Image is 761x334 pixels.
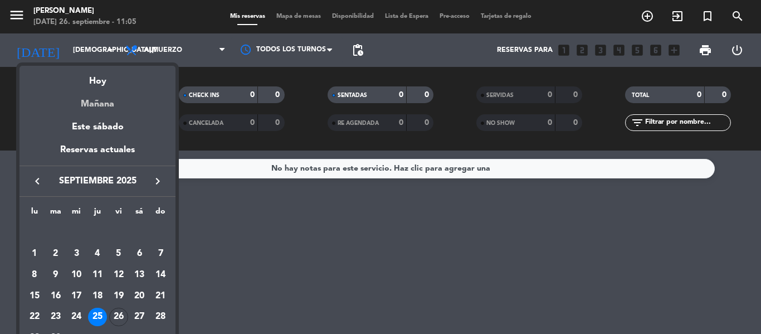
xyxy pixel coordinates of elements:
[24,244,45,265] td: 1 de septiembre de 2025
[67,308,86,327] div: 24
[46,308,65,327] div: 23
[88,244,107,263] div: 4
[109,287,128,306] div: 19
[108,285,129,307] td: 19 de septiembre de 2025
[25,287,44,306] div: 15
[109,308,128,327] div: 26
[67,287,86,306] div: 17
[19,89,175,112] div: Mañana
[129,205,150,222] th: sábado
[130,244,149,263] div: 6
[129,264,150,285] td: 13 de septiembre de 2025
[46,244,65,263] div: 2
[46,287,65,306] div: 16
[151,244,170,263] div: 7
[148,174,168,188] button: keyboard_arrow_right
[66,285,87,307] td: 17 de septiembre de 2025
[66,264,87,285] td: 10 de septiembre de 2025
[108,205,129,222] th: viernes
[19,66,175,89] div: Hoy
[151,287,170,306] div: 21
[24,205,45,222] th: lunes
[66,244,87,265] td: 3 de septiembre de 2025
[130,265,149,284] div: 13
[47,174,148,188] span: septiembre 2025
[24,285,45,307] td: 15 de septiembre de 2025
[88,308,107,327] div: 25
[45,285,66,307] td: 16 de septiembre de 2025
[46,265,65,284] div: 9
[45,205,66,222] th: martes
[129,244,150,265] td: 6 de septiembre de 2025
[150,307,171,328] td: 28 de septiembre de 2025
[45,264,66,285] td: 9 de septiembre de 2025
[87,307,108,328] td: 25 de septiembre de 2025
[25,308,44,327] div: 22
[19,143,175,166] div: Reservas actuales
[45,307,66,328] td: 23 de septiembre de 2025
[25,244,44,263] div: 1
[24,264,45,285] td: 8 de septiembre de 2025
[24,222,171,244] td: SEP.
[108,264,129,285] td: 12 de septiembre de 2025
[150,285,171,307] td: 21 de septiembre de 2025
[109,265,128,284] div: 12
[109,244,128,263] div: 5
[129,285,150,307] td: 20 de septiembre de 2025
[151,265,170,284] div: 14
[27,174,47,188] button: keyboard_arrow_left
[19,112,175,143] div: Este sábado
[151,175,164,188] i: keyboard_arrow_right
[25,265,44,284] div: 8
[150,264,171,285] td: 14 de septiembre de 2025
[66,205,87,222] th: miércoles
[88,287,107,306] div: 18
[150,244,171,265] td: 7 de septiembre de 2025
[24,307,45,328] td: 22 de septiembre de 2025
[150,205,171,222] th: domingo
[31,175,44,188] i: keyboard_arrow_left
[88,265,107,284] div: 11
[108,244,129,265] td: 5 de septiembre de 2025
[87,264,108,285] td: 11 de septiembre de 2025
[87,205,108,222] th: jueves
[130,308,149,327] div: 27
[108,307,129,328] td: 26 de septiembre de 2025
[130,287,149,306] div: 20
[87,285,108,307] td: 18 de septiembre de 2025
[151,308,170,327] div: 28
[67,265,86,284] div: 10
[129,307,150,328] td: 27 de septiembre de 2025
[66,307,87,328] td: 24 de septiembre de 2025
[45,244,66,265] td: 2 de septiembre de 2025
[87,244,108,265] td: 4 de septiembre de 2025
[67,244,86,263] div: 3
